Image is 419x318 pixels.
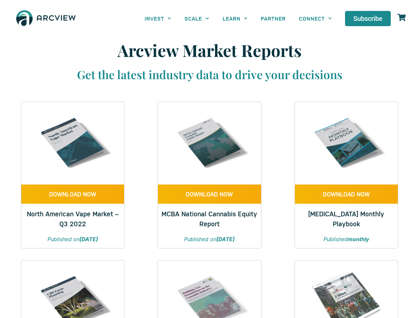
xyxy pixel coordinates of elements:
span: Subscribe [353,15,383,22]
a: SCALE [178,11,216,26]
a: North American Vape Market – Q3 2022 [27,209,118,228]
span: DOWNLOAD NOW [186,191,233,197]
a: [MEDICAL_DATA] Monthly Playbook [308,209,384,228]
nav: Menu [138,11,338,26]
a: CONNECT [292,11,338,26]
span: DOWNLOAD NOW [49,191,96,197]
a: DOWNLOAD NOW [295,185,398,204]
a: MCBA National Cannabis Equity Report [162,209,257,228]
span: DOWNLOAD NOW [323,191,370,197]
a: PARTNER [254,11,292,26]
img: Q3 2022 VAPE REPORT [32,102,114,184]
h1: Arcview Market Reports [31,40,389,60]
p: Published on [165,235,254,243]
a: INVEST [138,11,178,26]
img: Cannabis & Hemp Monthly Playbook [305,102,387,184]
a: LEARN [216,11,254,26]
p: Published [302,235,391,243]
strong: [DATE] [216,236,235,242]
p: Published on [28,235,117,243]
strong: [DATE] [80,236,98,242]
img: The Arcview Group [13,7,79,30]
a: DOWNLOAD NOW [158,185,261,204]
h3: Get the latest industry data to drive your decisions [31,67,389,82]
a: DOWNLOAD NOW [21,185,124,204]
strong: monthly [348,236,369,242]
a: Subscribe [345,11,391,26]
